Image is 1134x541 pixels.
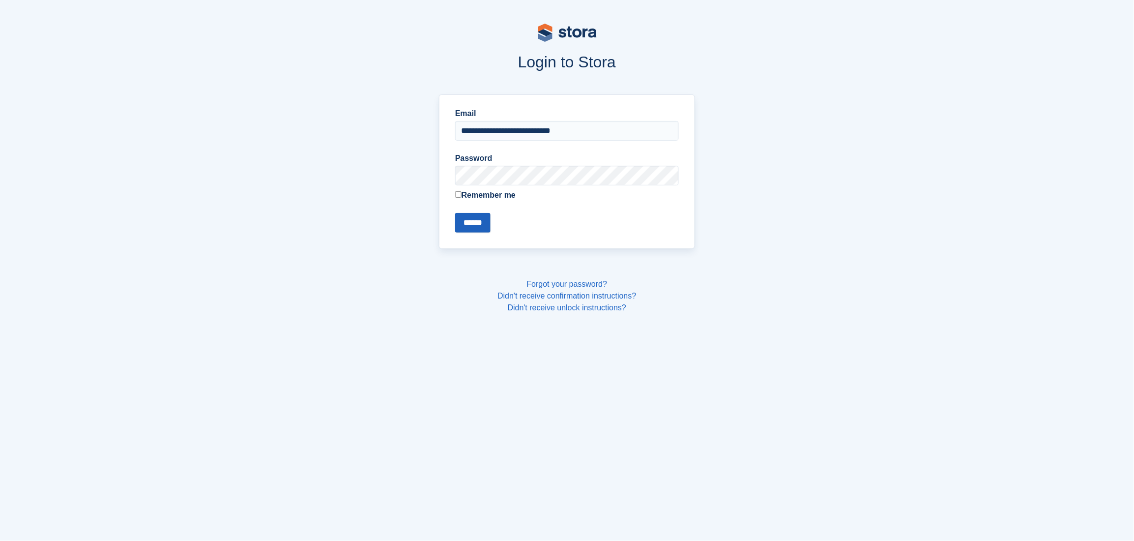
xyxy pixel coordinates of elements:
[538,24,597,42] img: stora-logo-53a41332b3708ae10de48c4981b4e9114cc0af31d8433b30ea865607fb682f29.svg
[252,53,883,71] h1: Login to Stora
[455,152,679,164] label: Password
[527,280,608,288] a: Forgot your password?
[455,108,679,120] label: Email
[455,191,462,198] input: Remember me
[497,292,636,300] a: Didn't receive confirmation instructions?
[455,189,679,201] label: Remember me
[508,303,626,312] a: Didn't receive unlock instructions?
